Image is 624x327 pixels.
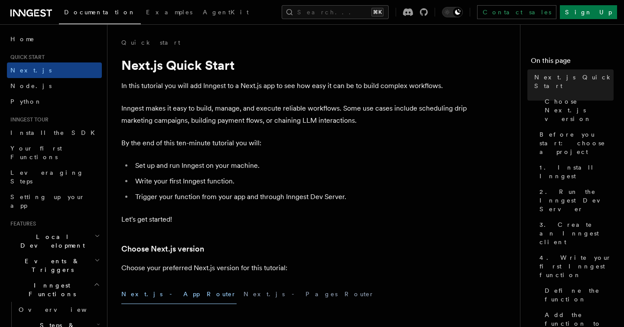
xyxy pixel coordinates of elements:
[539,163,614,180] span: 1. Install Inngest
[10,67,52,74] span: Next.js
[133,175,468,187] li: Write your first Inngest function.
[10,129,100,136] span: Install the SDK
[121,213,468,226] p: Let's get started!
[7,141,102,165] a: Your first Functions
[7,116,49,123] span: Inngest tour
[7,78,102,94] a: Node.js
[545,97,614,123] span: Choose Next.js version
[7,257,94,274] span: Events & Triggers
[545,286,614,304] span: Define the function
[7,94,102,109] a: Python
[10,82,52,89] span: Node.js
[10,98,42,105] span: Python
[7,281,94,298] span: Inngest Functions
[198,3,254,23] a: AgentKit
[536,250,614,283] a: 4. Write your first Inngest function
[536,184,614,217] a: 2. Run the Inngest Dev Server
[282,5,389,19] button: Search...⌘K
[133,191,468,203] li: Trigger your function from your app and through Inngest Dev Server.
[7,31,102,47] a: Home
[121,284,237,304] button: Next.js - App Router
[10,193,85,209] span: Setting up your app
[141,3,198,23] a: Examples
[10,145,62,160] span: Your first Functions
[244,284,374,304] button: Next.js - Pages Router
[541,283,614,307] a: Define the function
[7,278,102,302] button: Inngest Functions
[531,56,614,69] h4: On this page
[371,8,383,16] kbd: ⌘K
[121,57,468,73] h1: Next.js Quick Start
[7,232,94,250] span: Local Development
[442,7,463,17] button: Toggle dark mode
[203,9,249,16] span: AgentKit
[59,3,141,24] a: Documentation
[121,80,468,92] p: In this tutorial you will add Inngest to a Next.js app to see how easy it can be to build complex...
[121,137,468,149] p: By the end of this ten-minute tutorial you will:
[10,35,35,43] span: Home
[539,253,614,279] span: 4. Write your first Inngest function
[7,229,102,253] button: Local Development
[539,187,614,213] span: 2. Run the Inngest Dev Server
[531,69,614,94] a: Next.js Quick Start
[7,165,102,189] a: Leveraging Steps
[541,94,614,127] a: Choose Next.js version
[7,125,102,141] a: Install the SDK
[7,189,102,213] a: Setting up your app
[121,38,180,47] a: Quick start
[7,54,45,61] span: Quick start
[7,253,102,278] button: Events & Triggers
[121,102,468,127] p: Inngest makes it easy to build, manage, and execute reliable workflows. Some use cases include sc...
[121,243,204,255] a: Choose Next.js version
[534,73,614,90] span: Next.js Quick Start
[536,160,614,184] a: 1. Install Inngest
[536,127,614,160] a: Before you start: choose a project
[539,220,614,246] span: 3. Create an Inngest client
[64,9,136,16] span: Documentation
[7,62,102,78] a: Next.js
[539,130,614,156] span: Before you start: choose a project
[536,217,614,250] a: 3. Create an Inngest client
[560,5,617,19] a: Sign Up
[146,9,192,16] span: Examples
[121,262,468,274] p: Choose your preferred Next.js version for this tutorial:
[10,169,84,185] span: Leveraging Steps
[133,160,468,172] li: Set up and run Inngest on your machine.
[7,220,36,227] span: Features
[15,302,102,317] a: Overview
[19,306,108,313] span: Overview
[477,5,556,19] a: Contact sales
